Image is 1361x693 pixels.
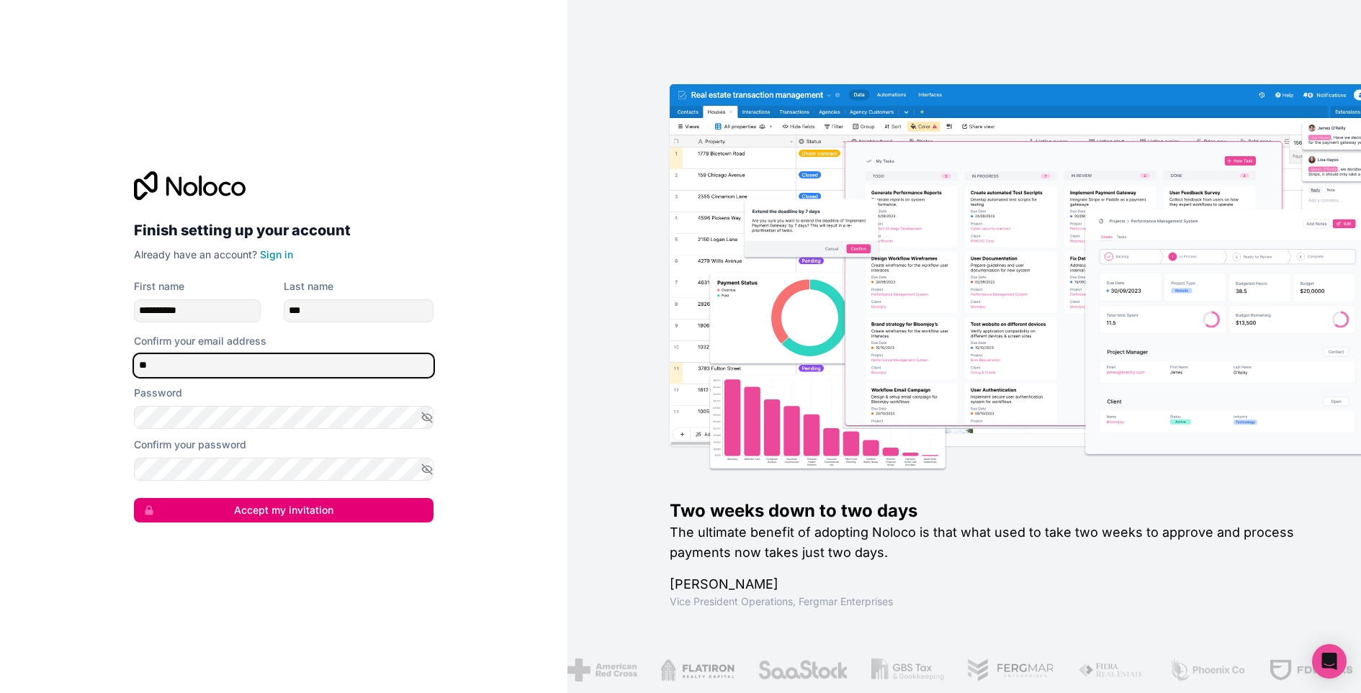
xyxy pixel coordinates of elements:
[134,334,266,348] label: Confirm your email address
[1091,658,1169,681] img: /assets/phoenix-BREaitsQ.png
[1192,658,1276,681] img: /assets/fdworks-Bi04fVtw.png
[134,498,434,522] button: Accept my invitation
[260,248,293,261] a: Sign in
[680,658,771,681] img: /assets/saastock-C6Zbiodz.png
[134,279,184,294] label: First name
[890,658,978,681] img: /assets/fergmar-CudnrXN5.png
[134,386,182,400] label: Password
[284,279,333,294] label: Last name
[134,248,257,261] span: Already have an account?
[670,574,1315,594] h1: [PERSON_NAME]
[284,299,434,322] input: family-name
[134,406,434,429] input: Password
[583,658,657,681] img: /assets/flatiron-C8eUkumj.png
[670,522,1315,563] h2: The ultimate benefit of adopting Noloco is that what used to take two weeks to approve and proces...
[670,594,1315,609] h1: Vice President Operations , Fergmar Enterprises
[134,217,434,243] h2: Finish setting up your account
[1000,658,1068,681] img: /assets/fiera-fwj2N5v4.png
[134,354,434,377] input: Email address
[134,299,261,322] input: given-name
[1312,644,1347,679] div: Open Intercom Messenger
[134,458,434,481] input: Confirm password
[670,499,1315,522] h1: Two weeks down to two days
[134,438,246,452] label: Confirm your password
[794,658,867,681] img: /assets/gbstax-C-GtDUiK.png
